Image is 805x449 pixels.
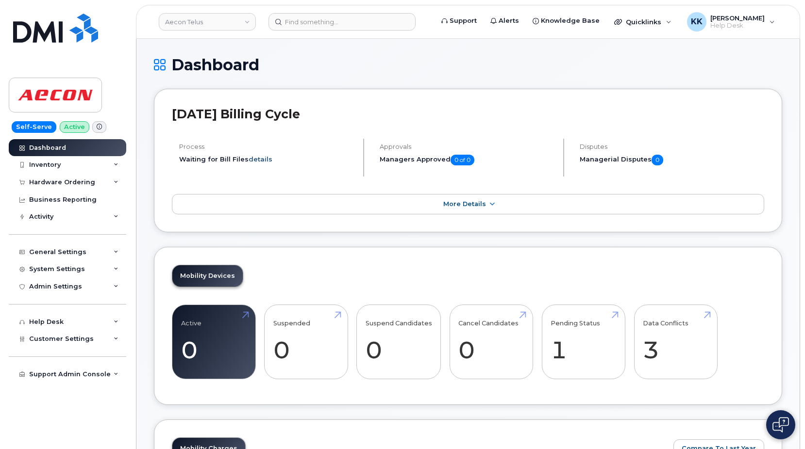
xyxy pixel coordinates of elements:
span: 0 [652,155,663,165]
a: Pending Status 1 [551,310,616,374]
a: Cancel Candidates 0 [458,310,524,374]
h4: Disputes [580,143,764,150]
h5: Managerial Disputes [580,155,764,165]
a: Active 0 [181,310,247,374]
a: Suspended 0 [273,310,339,374]
h4: Suspend Candidates [366,320,432,327]
h2: [DATE] Billing Cycle [172,107,764,121]
span: 0 of 0 [451,155,474,165]
li: Waiting for Bill Files [179,155,355,164]
a: Data Conflicts 3 [643,310,708,374]
h1: Dashboard [154,56,782,73]
h5: Managers Approved [380,155,555,165]
a: details [249,155,272,163]
span: More Details [443,200,486,208]
h4: Process [179,143,355,150]
h4: Approvals [380,143,555,150]
dd: 0 [366,336,432,364]
a: Mobility Devices [172,265,243,287]
img: Open chat [772,417,789,433]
